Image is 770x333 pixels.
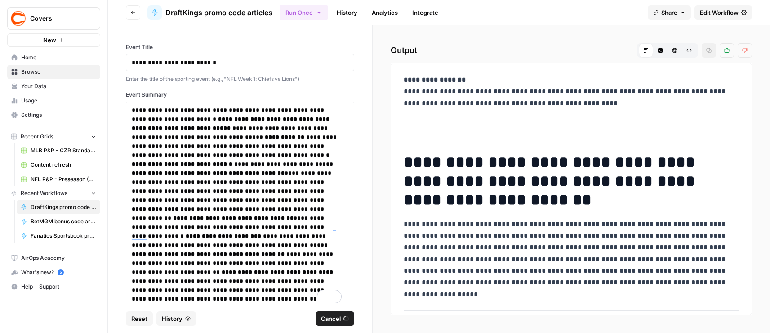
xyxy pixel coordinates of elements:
[162,314,182,323] span: History
[31,218,96,226] span: BetMGM bonus code articles
[7,130,100,143] button: Recent Grids
[31,203,96,211] span: DraftKings promo code articles
[126,311,153,326] button: Reset
[126,43,354,51] label: Event Title
[7,265,100,280] button: What's new? 5
[132,106,348,303] div: To enrich screen reader interactions, please activate Accessibility in Grammarly extension settings
[648,5,691,20] button: Share
[17,229,100,243] a: Fanatics Sportsbook promo articles
[165,7,272,18] span: DraftKings promo code articles
[331,5,363,20] a: History
[7,93,100,108] a: Usage
[7,79,100,93] a: Your Data
[21,283,96,291] span: Help + Support
[131,314,147,323] span: Reset
[21,133,53,141] span: Recent Grids
[10,10,27,27] img: Covers Logo
[21,97,96,105] span: Usage
[17,172,100,186] a: NFL P&P - Preseason (Production) Grid (1)
[21,53,96,62] span: Home
[43,36,56,44] span: New
[31,232,96,240] span: Fanatics Sportsbook promo articles
[391,43,752,58] h2: Output
[7,65,100,79] a: Browse
[8,266,100,279] div: What's new?
[31,161,96,169] span: Content refresh
[7,251,100,265] a: AirOps Academy
[30,14,85,23] span: Covers
[21,82,96,90] span: Your Data
[21,189,67,197] span: Recent Workflows
[700,8,739,17] span: Edit Workflow
[17,200,100,214] a: DraftKings promo code articles
[7,280,100,294] button: Help + Support
[17,158,100,172] a: Content refresh
[58,269,64,275] a: 5
[21,68,96,76] span: Browse
[7,33,100,47] button: New
[7,7,100,30] button: Workspace: Covers
[31,147,96,155] span: MLB P&P - CZR Standard (Production) Grid (5)
[31,175,96,183] span: NFL P&P - Preseason (Production) Grid (1)
[21,111,96,119] span: Settings
[7,108,100,122] a: Settings
[156,311,196,326] button: History
[407,5,444,20] a: Integrate
[316,311,354,326] button: Cancel
[147,5,272,20] a: DraftKings promo code articles
[17,214,100,229] a: BetMGM bonus code articles
[366,5,403,20] a: Analytics
[7,50,100,65] a: Home
[694,5,752,20] a: Edit Workflow
[17,143,100,158] a: MLB P&P - CZR Standard (Production) Grid (5)
[280,5,328,20] button: Run Once
[21,254,96,262] span: AirOps Academy
[661,8,677,17] span: Share
[126,91,354,99] label: Event Summary
[59,270,62,275] text: 5
[321,314,341,323] span: Cancel
[7,186,100,200] button: Recent Workflows
[126,75,354,84] p: Enter the title of the sporting event (e.g., "NFL Week 1: Chiefs vs Lions")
